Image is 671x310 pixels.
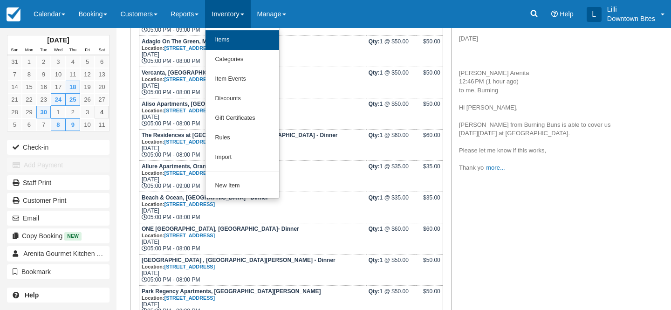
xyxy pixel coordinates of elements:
[36,45,51,55] th: Tue
[95,93,109,106] a: 27
[96,250,111,258] span: 118
[7,93,22,106] a: 21
[587,7,602,22] div: L
[7,7,21,21] img: checkfront-main-nav-mini-logo.png
[164,45,215,51] a: [STREET_ADDRESS]
[66,118,80,131] a: 9
[164,76,215,82] a: [STREET_ADDRESS]
[142,101,273,114] strong: Aliso Apartments, [GEOGRAPHIC_DATA] - Dinner
[7,106,22,118] a: 28
[142,163,257,176] strong: Allure Apartments, Orange- Dinner
[142,201,215,207] small: Location:
[419,101,440,115] div: $50.00
[80,68,95,81] a: 12
[205,109,279,128] a: Gift Certificates
[142,257,335,270] strong: [GEOGRAPHIC_DATA] , [GEOGRAPHIC_DATA][PERSON_NAME] - Dinner
[139,98,366,129] td: [DATE] 05:00 PM - 08:00 PM
[80,45,95,55] th: Fri
[164,295,215,301] a: [STREET_ADDRESS]
[66,81,80,93] a: 18
[142,288,321,301] strong: Park Regency Apartments, [GEOGRAPHIC_DATA][PERSON_NAME]
[142,45,215,51] small: Location:
[607,5,655,14] p: Lilli
[142,295,215,301] small: Location:
[95,106,109,118] a: 4
[7,193,110,208] a: Customer Print
[22,68,36,81] a: 8
[64,232,82,240] span: New
[205,148,279,167] a: Import
[80,93,95,106] a: 26
[419,38,440,52] div: $50.00
[66,55,80,68] a: 4
[142,108,215,113] small: Location:
[22,93,36,106] a: 22
[205,28,280,199] ul: Inventory
[7,81,22,93] a: 14
[36,68,51,81] a: 9
[95,118,109,131] a: 11
[22,118,36,131] a: 6
[95,55,109,68] a: 6
[205,176,279,196] a: New Item
[419,288,440,302] div: $50.00
[7,228,110,243] button: Copy Booking New
[369,257,380,263] strong: Qty
[80,118,95,131] a: 10
[36,55,51,68] a: 2
[142,264,215,269] small: Location:
[142,38,259,51] strong: Adagio On The Green, Mission Viejo -Dinner
[51,93,65,106] a: 24
[164,108,215,113] a: [STREET_ADDRESS]
[551,11,558,17] i: Help
[25,291,39,299] b: Help
[164,170,257,176] a: [STREET_ADDRESS][PERSON_NAME]
[66,68,80,81] a: 11
[7,45,22,55] th: Sun
[419,226,440,240] div: $60.00
[369,163,380,170] strong: Qty
[7,68,22,81] a: 7
[142,226,299,239] strong: ONE [GEOGRAPHIC_DATA], [GEOGRAPHIC_DATA]- Dinner
[22,81,36,93] a: 15
[366,254,417,285] td: 1 @ $50.00
[80,106,95,118] a: 3
[205,69,279,89] a: Item Events
[139,67,366,98] td: [DATE] 05:00 PM - 08:00 PM
[66,106,80,118] a: 2
[7,246,110,261] a: Arenita Gourmet Kitchen 118
[607,14,655,23] p: Downtown Bites
[142,194,268,207] strong: Beach & Ocean, [GEOGRAPHIC_DATA] - Dinner
[66,93,80,106] a: 25
[51,45,65,55] th: Wed
[51,106,65,118] a: 1
[560,10,574,18] span: Help
[36,93,51,106] a: 23
[369,132,380,138] strong: Qty
[36,106,51,118] a: 30
[142,233,215,238] small: Location:
[51,118,65,131] a: 8
[205,128,279,148] a: Rules
[22,45,36,55] th: Mon
[419,194,440,208] div: $35.00
[23,250,95,257] span: Arenita Gourmet Kitchen
[51,68,65,81] a: 10
[164,233,215,238] a: [STREET_ADDRESS]
[139,192,366,223] td: [DATE] 05:00 PM - 08:00 PM
[419,69,440,83] div: $50.00
[22,106,36,118] a: 29
[80,81,95,93] a: 19
[139,129,366,160] td: [DATE] 05:00 PM - 08:00 PM
[366,98,417,129] td: 1 @ $50.00
[205,30,279,50] a: Items
[366,129,417,160] td: 1 @ $60.00
[36,81,51,93] a: 16
[369,101,380,107] strong: Qty
[22,55,36,68] a: 1
[366,35,417,67] td: 1 @ $50.00
[7,140,110,155] button: Check-in
[369,69,380,76] strong: Qty
[47,36,69,44] strong: [DATE]
[366,67,417,98] td: 1 @ $50.00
